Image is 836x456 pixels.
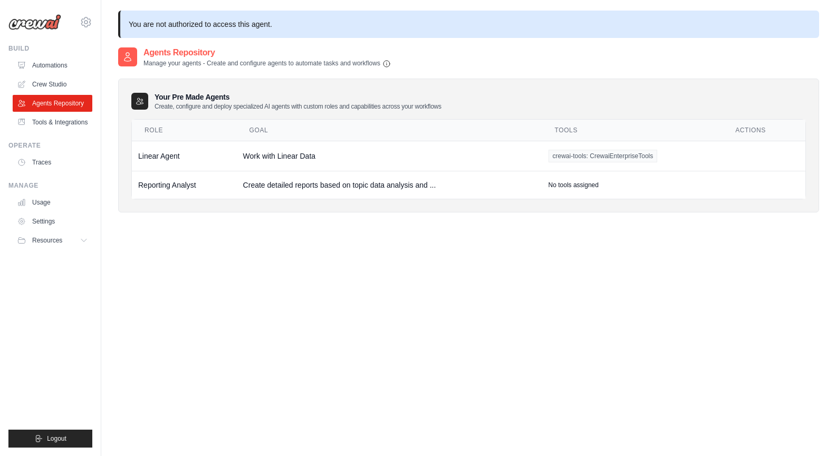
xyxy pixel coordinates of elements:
[237,120,542,141] th: Goal
[13,154,92,171] a: Traces
[8,141,92,150] div: Operate
[47,434,66,443] span: Logout
[132,171,237,199] td: Reporting Analyst
[32,236,62,245] span: Resources
[143,46,391,59] h2: Agents Repository
[549,181,599,189] p: No tools assigned
[132,141,237,171] td: Linear Agent
[237,171,542,199] td: Create detailed reports based on topic data analysis and ...
[132,120,237,141] th: Role
[155,102,441,111] p: Create, configure and deploy specialized AI agents with custom roles and capabilities across your...
[8,14,61,30] img: Logo
[237,141,542,171] td: Work with Linear Data
[13,57,92,74] a: Automations
[118,11,819,38] p: You are not authorized to access this agent.
[8,181,92,190] div: Manage
[13,194,92,211] a: Usage
[13,232,92,249] button: Resources
[8,44,92,53] div: Build
[8,430,92,448] button: Logout
[143,59,391,68] p: Manage your agents - Create and configure agents to automate tasks and workflows
[542,120,723,141] th: Tools
[549,150,658,162] span: crewai-tools: CrewaiEnterpriseTools
[13,114,92,131] a: Tools & Integrations
[13,76,92,93] a: Crew Studio
[13,95,92,112] a: Agents Repository
[723,120,805,141] th: Actions
[13,213,92,230] a: Settings
[155,92,441,111] h3: Your Pre Made Agents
